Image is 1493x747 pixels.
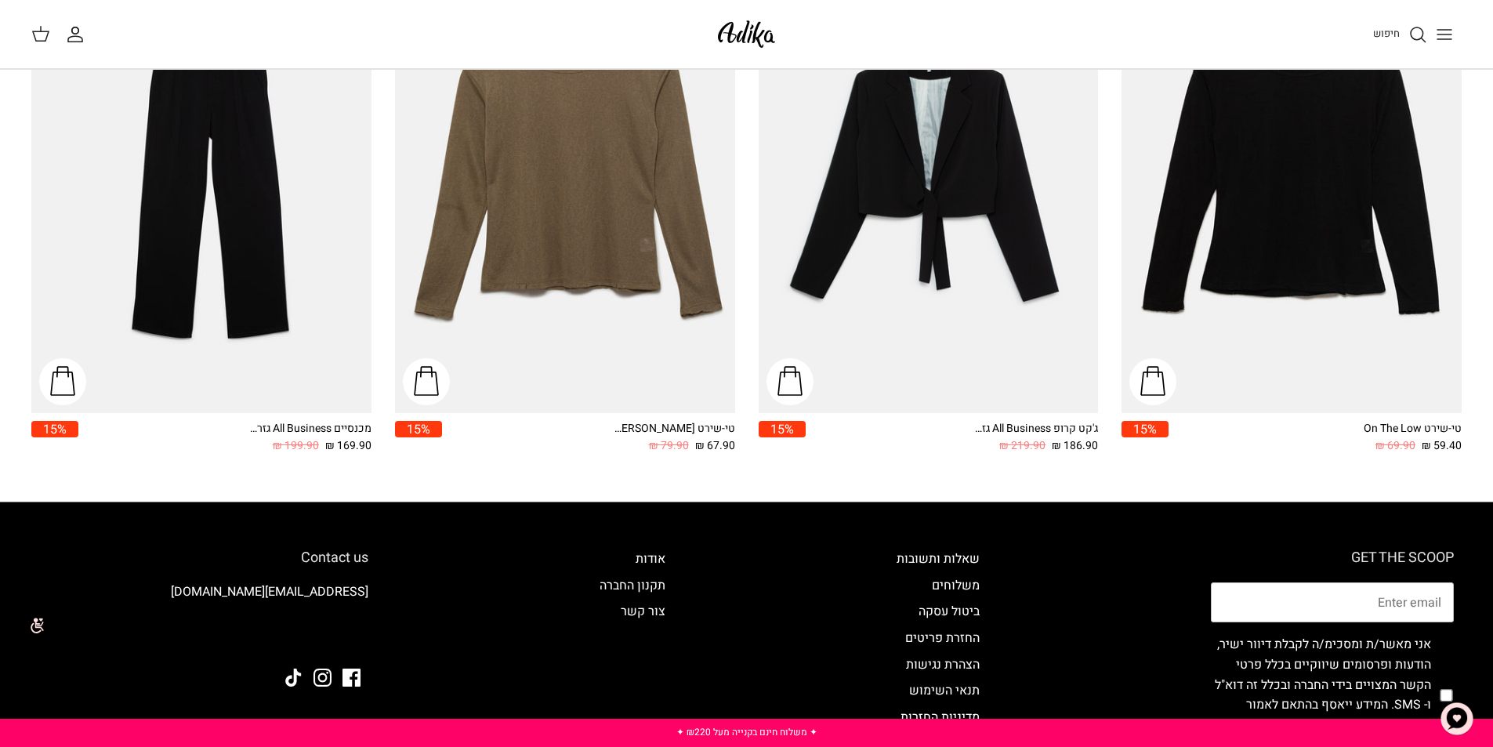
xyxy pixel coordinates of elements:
[31,421,78,455] a: 15%
[897,549,980,568] a: שאלות ותשובות
[246,421,371,437] div: מכנסיים All Business גזרה מחויטת
[171,582,368,601] a: [EMAIL_ADDRESS][DOMAIN_NAME]
[31,421,78,437] span: 15%
[1433,695,1480,742] button: צ'אט
[1052,437,1098,455] span: 186.90 ₪
[621,602,665,621] a: צור קשר
[905,629,980,647] a: החזרת פריטים
[676,725,817,739] a: ✦ משלוח חינם בקנייה מעל ₪220 ✦
[325,626,368,646] img: Adika IL
[695,437,735,455] span: 67.90 ₪
[313,669,332,687] a: Instagram
[342,669,361,687] a: Facebook
[759,421,806,455] a: 15%
[442,421,735,455] a: טי-שירט [PERSON_NAME] שרוולים ארוכים 67.90 ₪ 79.90 ₪
[1122,421,1169,437] span: 15%
[759,421,806,437] span: 15%
[649,437,689,455] span: 79.90 ₪
[999,437,1045,455] span: 219.90 ₪
[66,25,91,44] a: החשבון שלי
[1427,17,1462,52] button: Toggle menu
[284,669,303,687] a: Tiktok
[901,708,980,727] a: מדיניות החזרות
[1373,25,1427,44] a: חיפוש
[325,437,371,455] span: 169.90 ₪
[906,655,980,674] a: הצהרת נגישות
[1336,421,1462,437] div: טי-שירט On The Low
[1211,582,1454,623] input: Email
[600,576,665,595] a: תקנון החברה
[1375,437,1415,455] span: 69.90 ₪
[610,421,735,437] div: טי-שירט [PERSON_NAME] שרוולים ארוכים
[12,604,55,647] img: accessibility_icon02.svg
[1211,549,1454,567] h6: GET THE SCOOP
[395,421,442,437] span: 15%
[78,421,371,455] a: מכנסיים All Business גזרה מחויטת 169.90 ₪ 199.90 ₪
[932,576,980,595] a: משלוחים
[1422,437,1462,455] span: 59.40 ₪
[1169,421,1462,455] a: טי-שירט On The Low 59.40 ₪ 69.90 ₪
[636,549,665,568] a: אודות
[909,681,980,700] a: תנאי השימוש
[973,421,1098,437] div: ג'קט קרופ All Business גזרה מחויטת
[39,549,368,567] h6: Contact us
[1122,421,1169,455] a: 15%
[919,602,980,621] a: ביטול עסקה
[395,421,442,455] a: 15%
[1373,26,1400,41] span: חיפוש
[806,421,1099,455] a: ג'קט קרופ All Business גזרה מחויטת 186.90 ₪ 219.90 ₪
[713,16,780,53] img: Adika IL
[273,437,319,455] span: 199.90 ₪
